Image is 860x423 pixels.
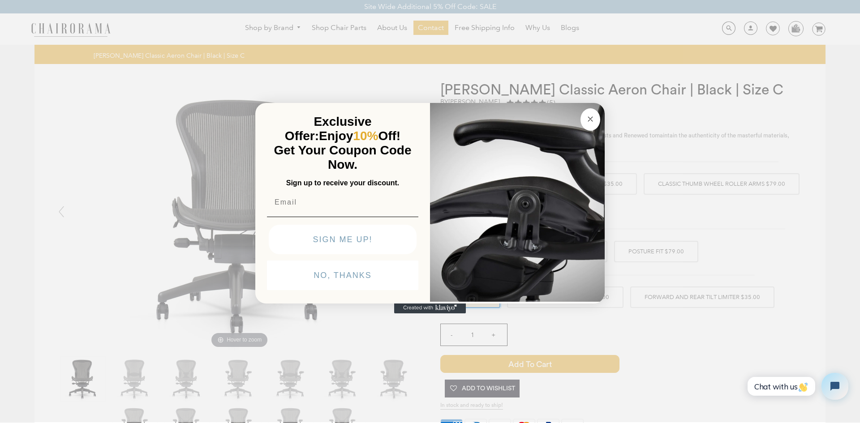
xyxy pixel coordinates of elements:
input: Email [267,193,418,211]
span: Enjoy Off! [319,129,400,143]
a: Created with Klaviyo - opens in a new tab [394,303,466,313]
img: 92d77583-a095-41f6-84e7-858462e0427a.jpeg [430,101,605,302]
span: Get Your Coupon Code Now. [274,143,412,171]
span: 10% [353,129,378,143]
span: Exclusive Offer: [285,115,372,143]
button: Close dialog [580,108,600,131]
button: NO, THANKS [267,261,418,290]
iframe: Tidio Chat [738,365,856,407]
span: Sign up to receive your discount. [286,179,399,187]
button: SIGN ME UP! [269,225,417,254]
